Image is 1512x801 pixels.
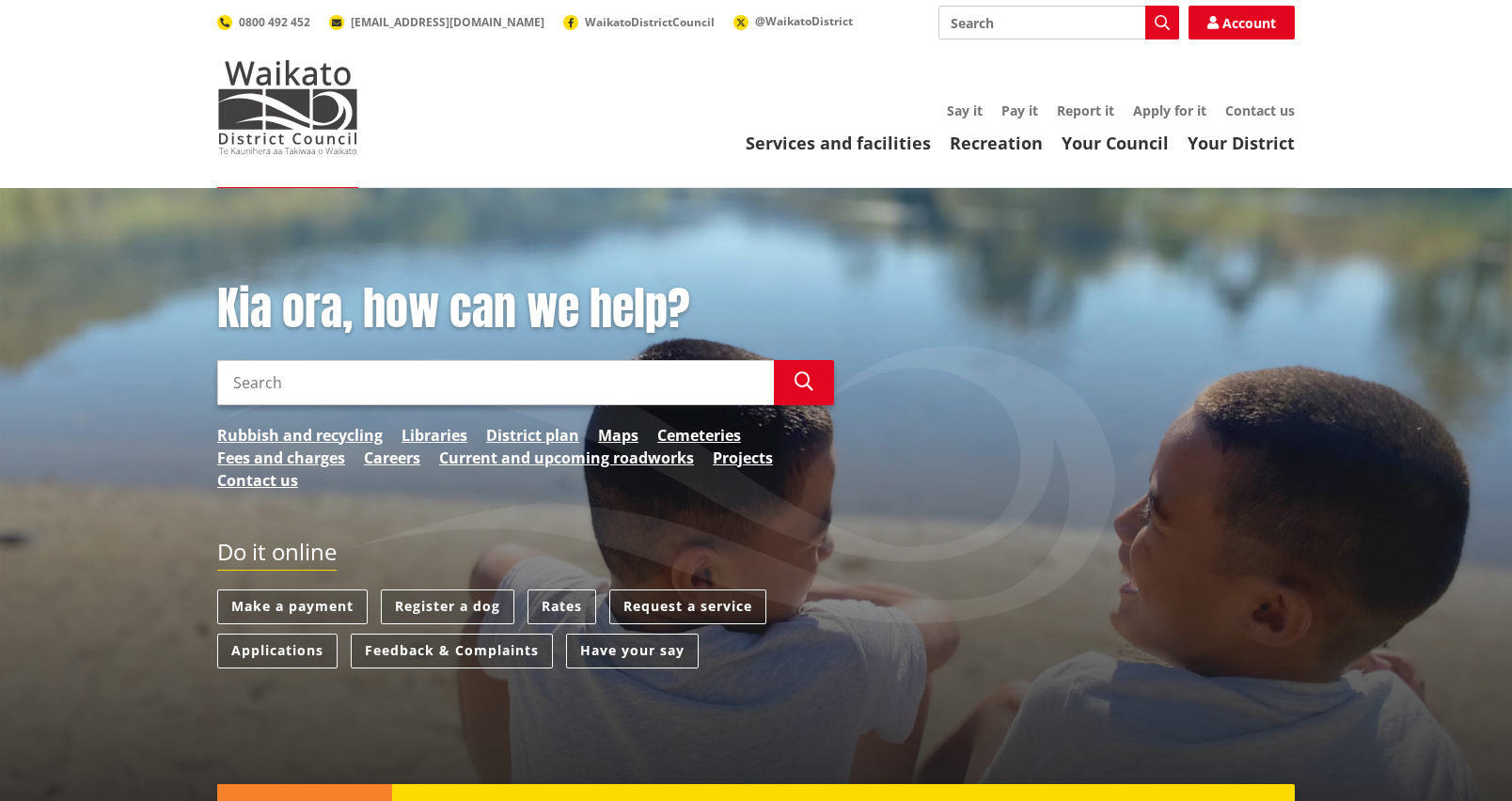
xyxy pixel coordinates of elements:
[402,424,467,447] a: Libraries
[1057,102,1114,119] a: Report it
[239,14,310,30] span: 0800 492 452
[563,14,715,30] a: WaikatoDistrictCouncil
[585,14,715,30] span: WaikatoDistrictCouncil
[947,102,983,119] a: Say it
[1062,132,1169,154] a: Your Council
[528,589,596,624] a: Rates
[217,424,383,447] a: Rubbish and recycling
[1188,132,1295,154] a: Your District
[938,6,1179,39] input: Search input
[746,132,931,154] a: Services and facilities
[439,447,694,469] a: Current and upcoming roadworks
[217,60,358,154] img: Waikato District Council - Te Kaunihera aa Takiwaa o Waikato
[950,132,1043,154] a: Recreation
[217,589,368,624] a: Make a payment
[609,589,766,624] a: Request a service
[381,589,514,624] a: Register a dog
[598,424,638,447] a: Maps
[217,469,298,492] a: Contact us
[713,447,773,469] a: Projects
[1001,102,1038,119] a: Pay it
[1133,102,1206,119] a: Apply for it
[351,634,553,668] a: Feedback & Complaints
[217,14,310,30] a: 0800 492 452
[657,424,741,447] a: Cemeteries
[755,13,853,29] span: @WaikatoDistrict
[217,634,338,668] a: Applications
[217,447,345,469] a: Fees and charges
[1225,102,1295,119] a: Contact us
[217,539,337,572] h2: Do it online
[217,282,834,337] h1: Kia ora, how can we help?
[329,14,544,30] a: [EMAIL_ADDRESS][DOMAIN_NAME]
[217,360,774,405] input: Search input
[566,634,699,668] a: Have your say
[1189,6,1295,39] a: Account
[733,13,853,29] a: @WaikatoDistrict
[486,424,579,447] a: District plan
[351,14,544,30] span: [EMAIL_ADDRESS][DOMAIN_NAME]
[364,447,420,469] a: Careers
